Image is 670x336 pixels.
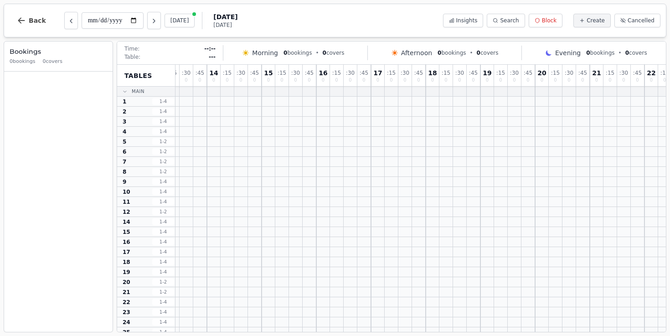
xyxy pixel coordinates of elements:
[152,198,174,205] span: 1 - 4
[332,70,341,76] span: : 15
[625,49,647,57] span: covers
[43,58,62,66] span: 0 covers
[308,78,310,83] span: 0
[213,12,237,21] span: [DATE]
[123,248,130,256] span: 17
[456,17,478,24] span: Insights
[152,309,174,315] span: 1 - 4
[152,319,174,326] span: 1 - 4
[526,78,529,83] span: 0
[152,269,174,275] span: 1 - 4
[280,78,283,83] span: 0
[555,48,581,57] span: Evening
[362,78,365,83] span: 0
[165,14,195,27] button: [DATE]
[123,138,126,145] span: 5
[213,21,237,29] span: [DATE]
[294,78,297,83] span: 0
[578,70,587,76] span: : 45
[264,70,273,76] span: 15
[567,78,570,83] span: 0
[554,78,557,83] span: 0
[401,48,432,57] span: Afternoon
[123,188,130,196] span: 10
[469,70,478,76] span: : 45
[123,329,130,336] span: 25
[477,49,499,57] span: covers
[431,78,434,83] span: 0
[636,78,639,83] span: 0
[660,70,669,76] span: : 15
[387,70,396,76] span: : 15
[124,53,140,61] span: Table:
[608,78,611,83] span: 0
[209,70,218,76] span: 14
[123,269,130,276] span: 19
[123,309,130,316] span: 23
[541,78,543,83] span: 0
[123,319,130,326] span: 24
[650,78,653,83] span: 0
[152,148,174,155] span: 1 - 2
[477,50,480,56] span: 0
[152,168,174,175] span: 1 - 2
[360,70,368,76] span: : 45
[438,49,466,57] span: bookings
[152,299,174,305] span: 1 - 4
[152,258,174,265] span: 1 - 4
[619,70,628,76] span: : 30
[542,17,557,24] span: Block
[401,70,409,76] span: : 30
[606,70,614,76] span: : 15
[198,78,201,83] span: 0
[499,78,502,83] span: 0
[663,78,666,83] span: 0
[595,78,598,83] span: 0
[417,78,420,83] span: 0
[443,14,484,27] button: Insights
[537,70,546,76] span: 20
[323,50,326,56] span: 0
[403,78,406,83] span: 0
[565,70,573,76] span: : 30
[428,70,437,76] span: 18
[486,78,489,83] span: 0
[223,70,232,76] span: : 15
[524,70,532,76] span: : 45
[64,12,78,29] button: Previous day
[647,70,655,76] span: 22
[123,148,126,155] span: 6
[283,50,287,56] span: 0
[586,49,614,57] span: bookings
[319,70,327,76] span: 16
[414,70,423,76] span: : 45
[472,78,474,83] span: 0
[581,78,584,83] span: 0
[209,53,216,61] span: ---
[124,71,152,80] span: Tables
[182,70,191,76] span: : 30
[323,49,345,57] span: covers
[373,70,382,76] span: 17
[573,14,611,27] button: Create
[123,168,126,176] span: 8
[123,198,130,206] span: 11
[10,10,53,31] button: Back
[152,218,174,225] span: 1 - 4
[305,70,314,76] span: : 45
[253,78,256,83] span: 0
[152,118,174,125] span: 1 - 4
[152,178,174,185] span: 1 - 4
[551,70,560,76] span: : 15
[196,70,204,76] span: : 45
[237,70,245,76] span: : 30
[123,279,130,286] span: 20
[614,14,660,27] button: Cancelled
[152,138,174,145] span: 1 - 2
[592,70,601,76] span: 21
[123,238,130,246] span: 16
[10,47,107,56] h3: Bookings
[132,88,144,95] span: Main
[500,17,519,24] span: Search
[291,70,300,76] span: : 30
